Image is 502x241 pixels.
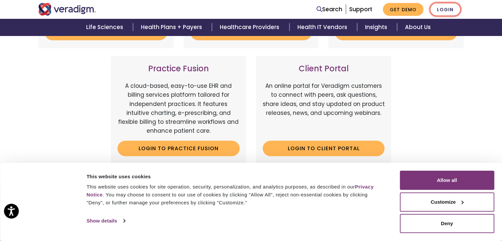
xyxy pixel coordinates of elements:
[430,3,461,16] a: Login
[263,64,385,74] h3: Client Portal
[317,5,342,14] a: Search
[86,183,385,207] div: This website uses cookies for site operation, security, personalization, and analytics purposes, ...
[117,141,240,156] a: Login to Practice Fusion
[349,5,372,13] a: Support
[263,82,385,135] p: An online portal for Veradigm customers to connect with peers, ask questions, share ideas, and st...
[117,82,240,135] p: A cloud-based, easy-to-use EHR and billing services platform tailored for independent practices. ...
[376,194,494,233] iframe: Drift Chat Widget
[86,216,125,226] a: Show details
[357,19,397,36] a: Insights
[400,171,494,190] button: Allow all
[289,19,357,36] a: Health IT Vendors
[38,3,96,16] img: Veradigm logo
[117,64,240,74] h3: Practice Fusion
[212,19,289,36] a: Healthcare Providers
[397,19,439,36] a: About Us
[86,173,385,181] div: This website uses cookies
[383,3,423,16] a: Get Demo
[400,192,494,212] button: Customize
[133,19,212,36] a: Health Plans + Payers
[263,141,385,156] a: Login to Client Portal
[78,19,133,36] a: Life Sciences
